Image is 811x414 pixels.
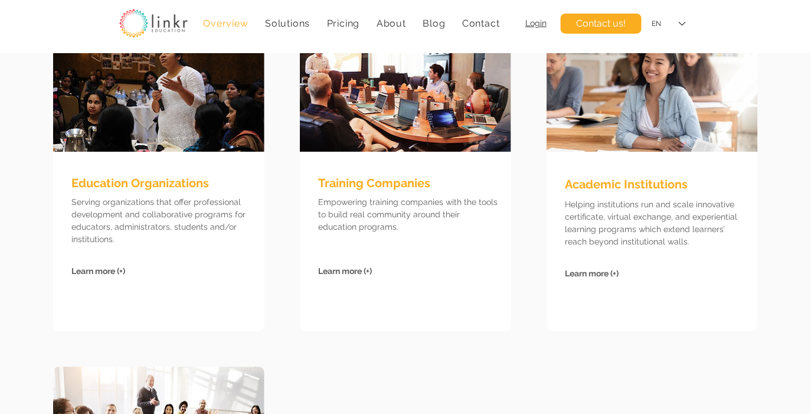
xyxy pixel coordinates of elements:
div: Solutions [259,12,316,35]
a: Blog [417,12,452,35]
img: linkr for training companies.jpg [300,26,511,152]
img: photo-1551731409-43eb3e517a1a.jpg [53,26,264,152]
img: blended mobility easy with linkr.jpg [547,26,758,152]
a: Learn more (+) [565,269,619,278]
span: Academic Institutions [565,177,688,191]
a: Overview [197,12,254,35]
span: Contact us! [577,17,626,30]
span: Serving organizations that offer professional development and collaborative programs for educator... [71,197,246,244]
a: Contact [456,12,506,35]
div: About [371,12,413,35]
span: Overview [203,18,248,29]
span: Empowering training companies with the tools to build real community around their education progr... [318,197,498,232]
a: Learn more (+) [318,266,372,276]
div: Language Selector: English [643,11,694,37]
a: Login [525,18,547,28]
nav: Site [197,12,506,35]
span: Helping institutions run and scale innovative certificate, virtual exchange, and experiential lea... [565,200,737,246]
a: Pricing [321,12,366,35]
span: Solutions [265,18,310,29]
span: Blog [423,18,445,29]
span: About [377,18,406,29]
span: Pricing [327,18,360,29]
a: Contact us! [561,14,642,34]
a: Learn more (+) [71,266,125,276]
span: Education Organizations [71,176,209,190]
span: Contact [462,18,500,29]
div: EN [652,19,661,29]
span: Training Companies [318,176,430,190]
img: linkr_logo_transparentbg.png [119,9,188,38]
